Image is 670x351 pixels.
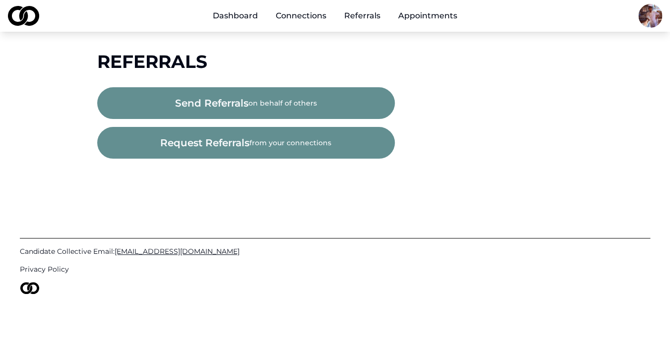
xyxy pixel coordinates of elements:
[97,51,207,72] span: Referrals
[205,6,465,26] nav: Main
[175,96,248,110] span: send referrals
[97,139,395,148] a: request referralsfrom your connections
[638,4,662,28] img: 691e6edb-8af2-46d3-a70c-dc2f48a2e26b-Chef%20Luciano%202017-03-05-PHOTO-00000345-profile_picture.jpg
[336,6,388,26] a: Referrals
[205,6,266,26] a: Dashboard
[97,99,395,109] a: send referralson behalf of others
[20,246,650,256] a: Candidate Collective Email:[EMAIL_ADDRESS][DOMAIN_NAME]
[115,247,240,256] span: [EMAIL_ADDRESS][DOMAIN_NAME]
[160,136,249,150] span: request referrals
[97,87,395,119] button: send referralson behalf of others
[97,127,395,159] button: request referralsfrom your connections
[20,282,40,294] img: logo
[268,6,334,26] a: Connections
[20,264,650,274] a: Privacy Policy
[8,6,39,26] img: logo
[390,6,465,26] a: Appointments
